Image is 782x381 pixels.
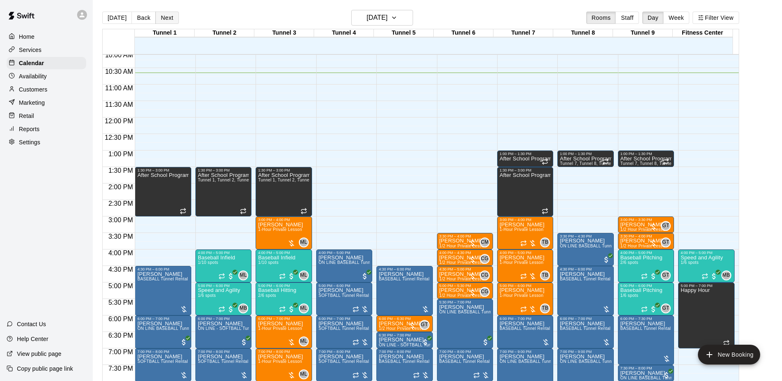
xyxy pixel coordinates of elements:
[540,270,550,280] div: Tate Budnick
[103,68,135,75] span: 10:30 AM
[103,101,135,108] span: 11:30 AM
[195,29,254,37] div: Tunnel 2
[520,240,527,247] span: Recurring event
[301,208,307,214] span: Recurring event
[351,10,413,26] button: [DATE]
[106,151,135,158] span: 1:00 PM
[155,12,178,24] button: Next
[300,304,307,313] span: ML
[500,251,551,255] div: 4:00 PM – 5:00 PM
[497,315,553,348] div: 6:00 PM – 7:00 PM: BASEBALL Tunnel Rental
[379,317,430,321] div: 6:00 PM – 6:30 PM
[615,12,639,24] button: Staff
[661,303,671,313] div: Gilbert Tussey
[256,249,312,282] div: 4:00 PM – 5:00 PM: Baseball Infield
[198,326,277,331] span: ON LINE - SOFTBALL Tunnel 1-6 Rental
[698,345,760,365] button: add
[366,12,387,24] h6: [DATE]
[439,359,490,364] span: BASEBALL Tunnel Rental
[242,303,248,313] span: Megan Bratetic
[649,272,658,280] span: All customers have paid
[560,326,611,331] span: BASEBALL Tunnel Rental
[543,238,550,247] span: Tate Budnick
[106,200,135,207] span: 2:30 PM
[319,260,396,265] span: ON LINE BASEBALL Tunnel 1-6 Rental
[620,227,668,232] span: 1/2 Hour Private Lesson
[103,85,135,92] span: 11:00 AM
[439,284,491,288] div: 5:00 PM – 5:30 PM
[497,167,553,216] div: 1:30 PM – 3:00 PM: After School Program
[218,273,225,280] span: Recurring event
[678,282,734,348] div: 5:00 PM – 7:00 PM: Happy Hour
[238,270,248,280] div: Marcus Lucas
[722,271,730,280] span: MB
[300,337,307,346] span: ML
[560,350,611,354] div: 7:00 PM – 9:00 PM
[480,238,490,247] div: Cameron Magee
[319,251,370,255] div: 4:00 PM – 5:00 PM
[195,282,251,315] div: 5:00 PM – 6:00 PM: Speed and Agility
[258,178,314,182] span: Tunnel 1, Tunnel 2, Tunnel 3
[664,303,671,313] span: Gilbert Tussey
[379,343,458,347] span: ON LINE - SOFTBALL Tunnel 1-6 Rental
[560,277,611,281] span: BASEBALL Tunnel Rental
[19,125,40,133] p: Reports
[258,227,302,232] span: 1-Hour Private Lesson
[7,96,86,109] a: Marketing
[7,70,86,82] a: Availability
[480,287,490,297] div: Corrin Green
[500,284,551,288] div: 5:00 PM – 6:00 PM
[319,326,369,331] span: SOFTBALL Tunnel Rental
[642,12,664,24] button: Day
[543,303,550,313] span: Tate Budnick
[137,326,214,331] span: ON LINE BASEBALL Tunnel 1-6 Rental
[227,305,235,313] span: All customers have paid
[678,249,734,282] div: 4:00 PM – 5:00 PM: Speed and Agility
[258,293,276,298] span: 2/6 spots filled
[319,317,370,321] div: 6:00 PM – 7:00 PM
[316,249,372,282] div: 4:00 PM – 5:00 PM: Matthew Baldenegro
[106,299,135,306] span: 5:30 PM
[7,136,86,148] a: Settings
[299,303,309,313] div: Marcus Lucas
[198,284,249,288] div: 5:00 PM – 6:00 PM
[106,282,135,289] span: 5:00 PM
[437,282,493,299] div: 5:00 PM – 5:30 PM: 1/2 Hour Private Lesson
[557,315,613,348] div: 6:00 PM – 7:00 PM: BASEBALL Tunnel Rental
[649,305,658,313] span: All customers have paid
[7,123,86,135] div: Reports
[723,340,730,346] span: Recurring event
[542,208,548,214] span: Recurring event
[19,33,35,41] p: Home
[106,183,135,190] span: 2:00 PM
[439,293,487,298] span: 1/2 Hour Private Lesson
[106,167,135,174] span: 1:30 PM
[483,287,490,297] span: Corrin Green
[542,271,548,280] span: TB
[102,12,132,24] button: [DATE]
[299,270,309,280] div: Marcus Lucas
[379,359,430,364] span: BASEBALL Tunnel Rental
[240,304,247,313] span: MB
[693,12,739,24] button: Filter View
[500,227,544,232] span: 1-Hour Private Lesson
[439,267,491,271] div: 4:30 PM – 5:00 PM
[227,272,235,280] span: All customers have paid
[17,320,46,328] p: Contact Us
[7,57,86,69] a: Calendar
[618,216,674,233] div: 3:00 PM – 3:30 PM: 1/2 Hour Private Lesson
[198,168,249,172] div: 1:30 PM – 3:00 PM
[721,270,731,280] div: Megan Bratetic
[316,315,372,348] div: 6:00 PM – 7:00 PM: SOFTBALL Tunnel Rental
[135,315,191,348] div: 6:00 PM – 7:00 PM: Matthew Baldenegro
[180,338,188,346] span: All customers have paid
[7,110,86,122] a: Retail
[195,249,251,282] div: 4:00 PM – 5:00 PM: Baseball Infield
[481,338,490,346] span: All customers have paid
[319,350,370,354] div: 7:00 PM – 8:00 PM
[132,12,156,24] button: Back
[620,260,639,265] span: 2/6 spots filled
[560,244,637,248] span: ON LINE BASEBALL Tunnel 7-9 Rental
[137,267,188,271] div: 4:30 PM – 6:00 PM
